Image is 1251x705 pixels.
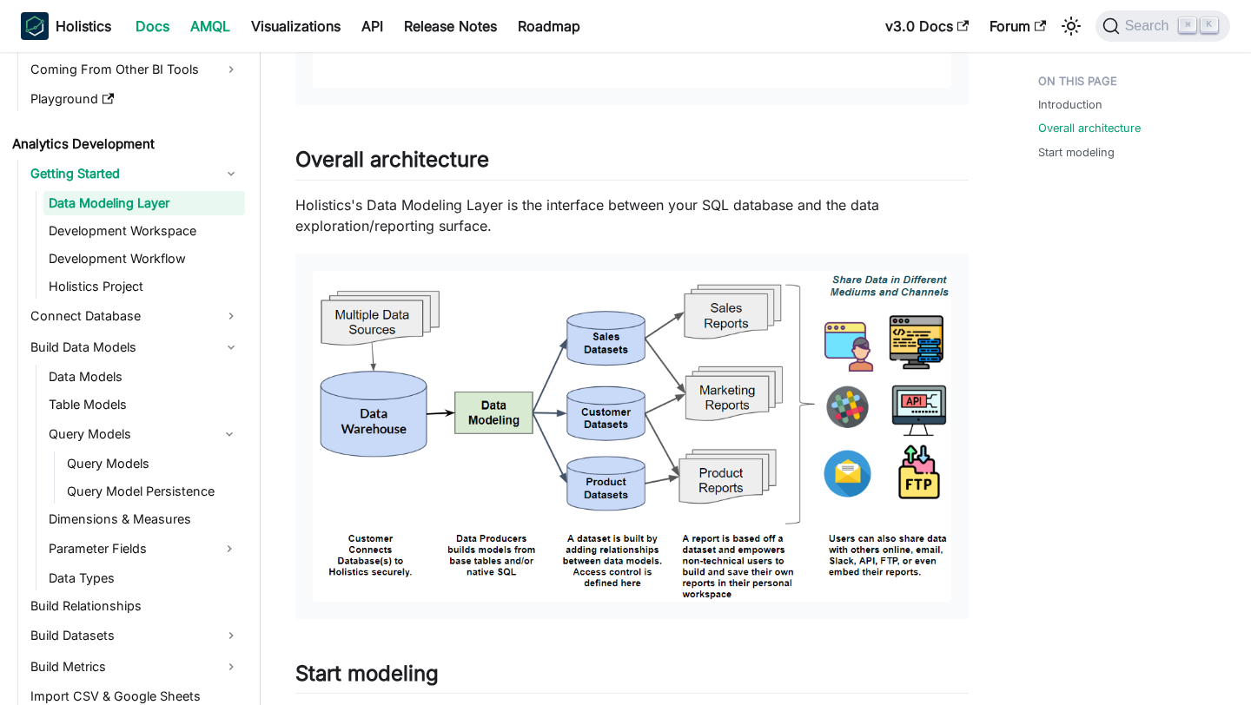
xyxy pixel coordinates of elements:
h2: Start modeling [295,661,969,694]
img: Holistics [21,12,49,40]
a: Getting Started [25,160,245,188]
a: AMQL [180,12,241,40]
a: Data Modeling Layer [43,191,245,215]
a: v3.0 Docs [875,12,979,40]
a: Introduction [1038,96,1102,113]
button: Switch between dark and light mode (currently light mode) [1057,12,1085,40]
a: Build Metrics [25,653,245,681]
span: Search [1120,18,1180,34]
a: HolisticsHolistics [21,12,111,40]
a: Build Data Models [25,333,245,361]
kbd: ⌘ [1179,17,1196,33]
h2: Overall architecture [295,147,969,180]
a: Data Models [43,365,245,389]
a: Dimensions & Measures [43,507,245,531]
a: Development Workspace [43,219,245,243]
a: Forum [979,12,1056,40]
a: Build Datasets [25,622,245,649]
a: Visualizations [241,12,351,40]
a: Table Models [43,392,245,417]
a: Holistics Project [43,274,245,299]
a: Release Notes [394,12,507,40]
a: Connect Database [25,302,245,330]
a: Overall architecture [1038,120,1141,136]
p: Holistics's Data Modeling Layer is the interface between your SQL database and the data explorati... [295,194,969,236]
a: Development Workflow [43,247,245,271]
button: Search (Command+K) [1095,10,1230,42]
a: Query Model Persistence [62,479,245,504]
a: Query Models [43,420,214,448]
a: Playground [25,87,245,111]
img: Data Workflow [313,271,951,602]
a: Query Models [62,451,245,476]
a: Coming From Other BI Tools [25,56,245,83]
button: Collapse sidebar category 'Query Models' [214,420,245,448]
button: Expand sidebar category 'Parameter Fields' [214,535,245,563]
a: Parameter Fields [43,535,214,563]
b: Holistics [56,16,111,36]
a: Data Types [43,566,245,590]
a: Roadmap [507,12,591,40]
a: Analytics Development [7,132,245,156]
a: Build Relationships [25,594,245,618]
a: API [351,12,394,40]
kbd: K [1201,17,1218,33]
a: Docs [125,12,180,40]
a: Start modeling [1038,144,1115,161]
